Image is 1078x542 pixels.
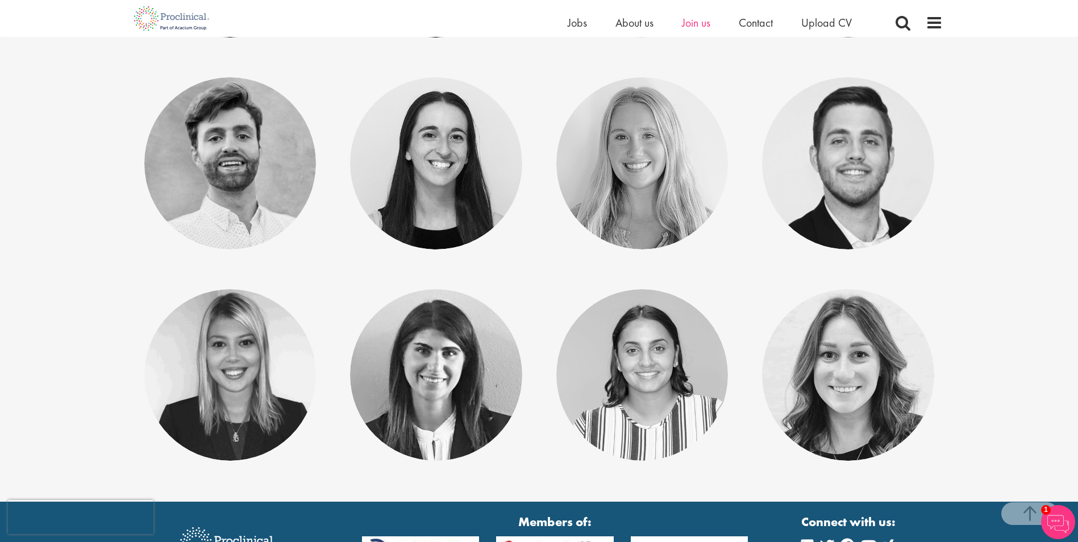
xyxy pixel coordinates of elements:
[682,15,710,30] a: Join us
[362,513,748,531] strong: Members of:
[568,15,587,30] a: Jobs
[801,513,898,531] strong: Connect with us:
[801,15,852,30] a: Upload CV
[1041,505,1075,539] img: Chatbot
[739,15,773,30] a: Contact
[615,15,654,30] a: About us
[8,500,153,534] iframe: reCAPTCHA
[1041,505,1051,515] span: 1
